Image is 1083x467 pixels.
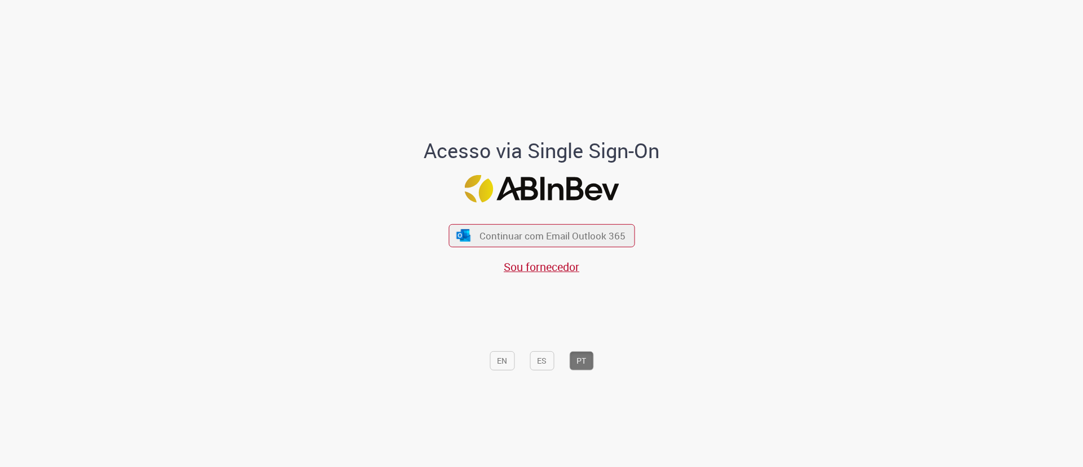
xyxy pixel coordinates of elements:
a: Sou fornecedor [504,259,579,274]
h1: Acesso via Single Sign-On [385,139,698,162]
button: ícone Azure/Microsoft 360 Continuar com Email Outlook 365 [448,224,635,247]
img: ícone Azure/Microsoft 360 [456,229,472,241]
span: Continuar com Email Outlook 365 [479,229,626,242]
img: Logo ABInBev [464,175,619,203]
button: ES [530,351,554,370]
button: PT [569,351,593,370]
button: EN [490,351,514,370]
